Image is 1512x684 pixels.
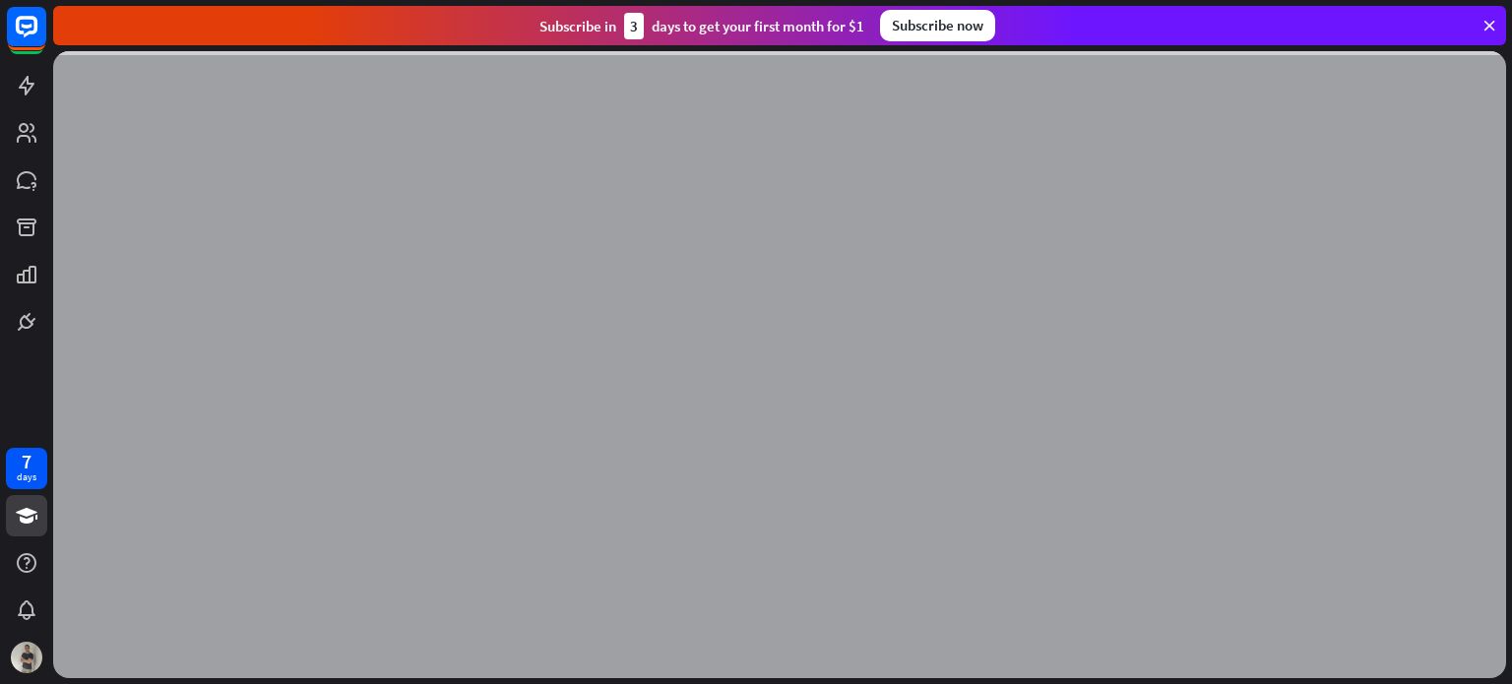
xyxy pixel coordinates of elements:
a: 7 days [6,448,47,489]
div: 3 [624,13,644,39]
div: days [17,470,36,484]
div: Subscribe in days to get your first month for $1 [539,13,864,39]
div: Subscribe now [880,10,995,41]
div: 7 [22,453,31,470]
